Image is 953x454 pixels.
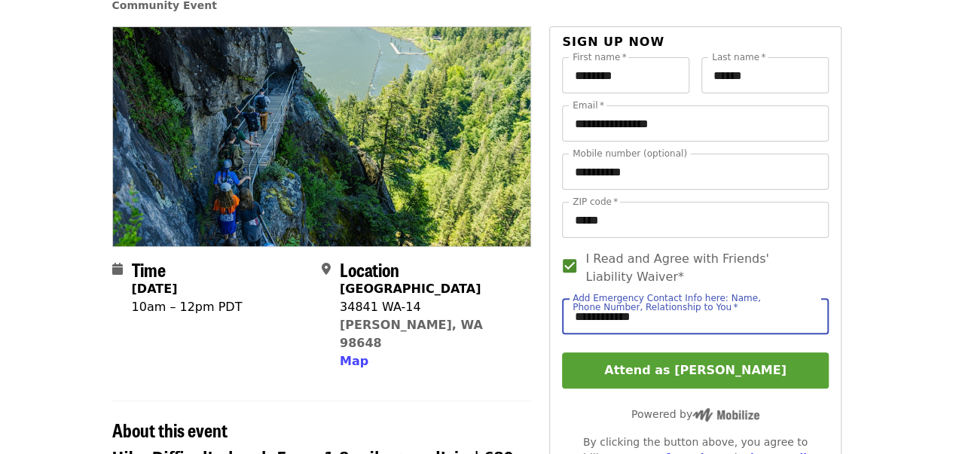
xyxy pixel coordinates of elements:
[340,354,368,368] span: Map
[132,256,166,282] span: Time
[132,298,243,316] div: 10am – 12pm PDT
[340,352,368,370] button: Map
[573,101,604,110] label: Email
[562,298,828,334] input: Add Emergency Contact Info here: Name, Phone Number, Relationship to You
[562,202,828,238] input: ZIP code
[573,53,627,62] label: First name
[340,256,399,282] span: Location
[562,57,689,93] input: First name
[113,27,531,245] img: Hike Beacon Rock with Washington State Parks organized by Friends Of The Columbia Gorge
[340,318,483,350] a: [PERSON_NAME], WA 98648
[631,408,759,420] span: Powered by
[132,282,178,296] strong: [DATE]
[340,282,481,296] strong: [GEOGRAPHIC_DATA]
[562,105,828,142] input: Email
[112,416,228,443] span: About this event
[701,57,829,93] input: Last name
[562,35,664,49] span: Sign up now
[112,262,123,276] i: calendar icon
[692,408,759,422] img: Powered by Mobilize
[340,298,519,316] div: 34841 WA-14
[322,262,331,276] i: map-marker-alt icon
[573,149,687,158] label: Mobile number (optional)
[573,197,618,206] label: ZIP code
[585,250,816,286] span: I Read and Agree with Friends' Liability Waiver*
[562,352,828,388] button: Attend as [PERSON_NAME]
[562,154,828,190] input: Mobile number (optional)
[573,294,772,312] label: Add Emergency Contact Info here: Name, Phone Number, Relationship to You
[712,53,765,62] label: Last name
